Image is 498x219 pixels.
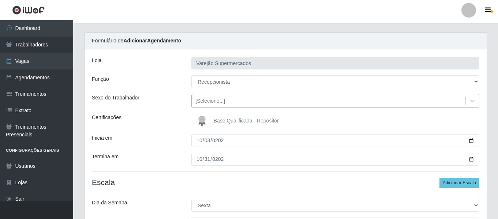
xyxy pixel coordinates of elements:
[85,33,487,49] div: Formulário de
[191,153,479,166] input: 00/00/0000
[92,57,101,64] label: Loja
[92,153,119,161] label: Termina em
[123,38,181,44] strong: Adicionar Agendamento
[92,75,109,83] label: Função
[191,134,479,147] input: 00/00/0000
[92,178,479,187] h4: Escala
[92,134,112,142] label: Inicia em
[439,178,479,188] button: Adicionar Escala
[195,114,212,128] img: Base Qualificada - Repositor
[92,94,139,102] label: Sexo do Trabalhador
[195,97,225,105] div: [Selecione...]
[92,199,127,207] label: Dia da Semana
[214,118,279,124] span: Base Qualificada - Repositor
[12,5,45,15] img: CoreUI Logo
[92,114,121,121] label: Certificações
